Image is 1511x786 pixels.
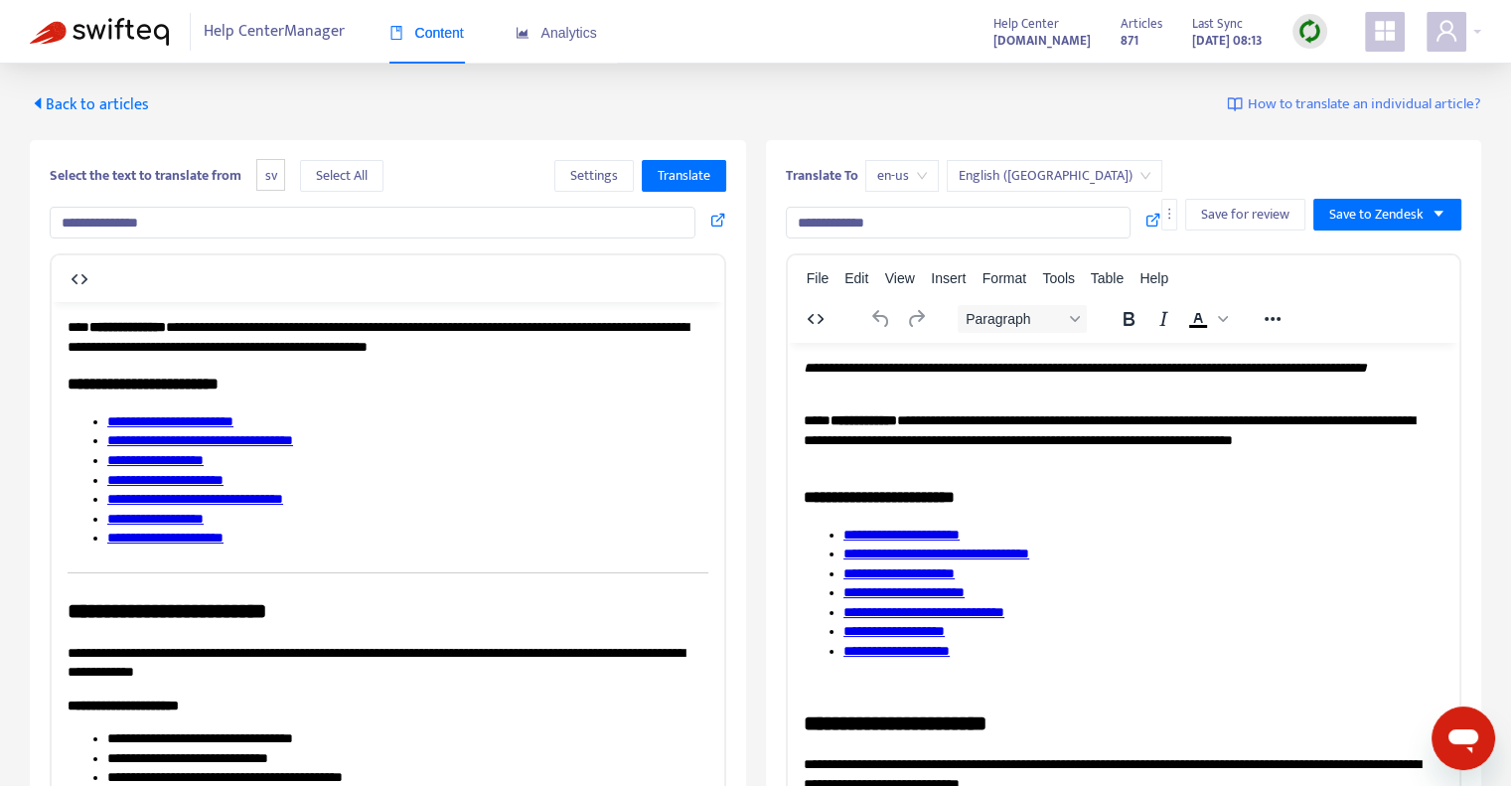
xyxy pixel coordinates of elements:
[1121,30,1138,52] strong: 871
[982,270,1026,286] span: Format
[993,13,1059,35] span: Help Center
[1042,270,1075,286] span: Tools
[931,270,966,286] span: Insert
[993,29,1091,52] a: [DOMAIN_NAME]
[256,159,285,192] span: sv
[1227,93,1481,116] a: How to translate an individual article?
[958,305,1087,333] button: Block Paragraph
[786,164,858,187] b: Translate To
[1185,199,1305,231] button: Save for review
[1201,204,1289,226] span: Save for review
[50,164,241,187] b: Select the text to translate from
[554,160,634,192] button: Settings
[1162,207,1176,221] span: more
[30,95,46,111] span: caret-left
[1435,19,1458,43] span: user
[993,30,1091,52] strong: [DOMAIN_NAME]
[1146,305,1180,333] button: Italic
[959,161,1150,191] span: English (USA)
[570,165,618,187] span: Settings
[1112,305,1145,333] button: Bold
[877,161,927,191] span: en-us
[642,160,726,192] button: Translate
[1192,13,1243,35] span: Last Sync
[30,18,169,46] img: Swifteq
[1121,13,1162,35] span: Articles
[1192,30,1263,52] strong: [DATE] 08:13
[316,165,368,187] span: Select All
[864,305,898,333] button: Undo
[1373,19,1397,43] span: appstore
[1256,305,1289,333] button: Reveal or hide additional toolbar items
[807,270,830,286] span: File
[516,26,529,40] span: area-chart
[844,270,868,286] span: Edit
[1091,270,1124,286] span: Table
[1313,199,1461,231] button: Save to Zendeskcaret-down
[516,25,597,41] span: Analytics
[899,305,933,333] button: Redo
[1297,19,1322,44] img: sync.dc5367851b00ba804db3.png
[1329,204,1424,226] span: Save to Zendesk
[1161,199,1177,231] button: more
[885,270,915,286] span: View
[966,311,1063,327] span: Paragraph
[30,91,149,118] span: Back to articles
[204,13,345,51] span: Help Center Manager
[300,160,383,192] button: Select All
[389,26,403,40] span: book
[1432,707,1495,770] iframe: Knap til at åbne messaging-vindue
[1139,270,1168,286] span: Help
[1248,93,1481,116] span: How to translate an individual article?
[1227,96,1243,112] img: image-link
[1181,305,1231,333] div: Text color Black
[389,25,464,41] span: Content
[1432,207,1445,221] span: caret-down
[658,165,710,187] span: Translate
